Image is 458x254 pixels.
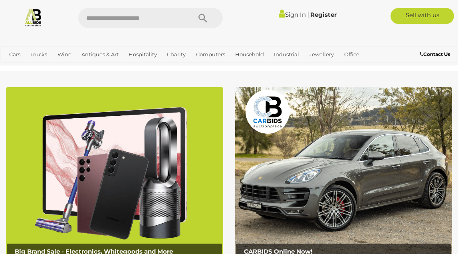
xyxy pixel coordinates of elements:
[183,8,223,28] button: Search
[391,8,454,24] a: Sell with us
[420,50,452,59] a: Contact Us
[54,48,75,61] a: Wine
[307,10,309,19] span: |
[306,48,337,61] a: Jewellery
[164,48,189,61] a: Charity
[271,48,302,61] a: Industrial
[232,48,267,61] a: Household
[78,48,122,61] a: Antiques & Art
[32,61,95,74] a: [GEOGRAPHIC_DATA]
[24,8,43,27] img: Allbids.com.au
[420,51,450,57] b: Contact Us
[125,48,160,61] a: Hospitality
[6,61,29,74] a: Sports
[6,48,24,61] a: Cars
[310,11,337,18] a: Register
[27,48,50,61] a: Trucks
[193,48,228,61] a: Computers
[279,11,306,18] a: Sign In
[341,48,363,61] a: Office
